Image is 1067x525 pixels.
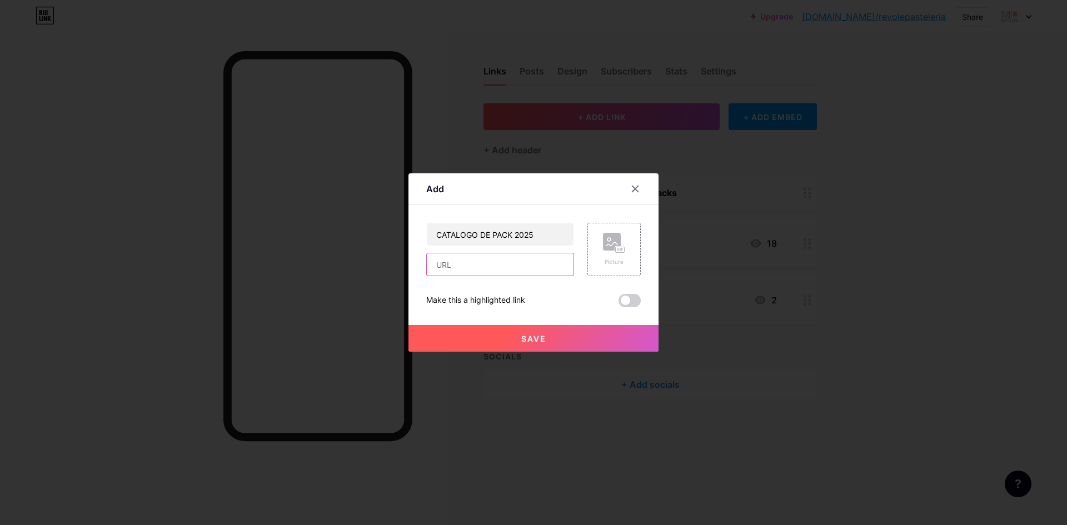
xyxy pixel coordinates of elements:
input: URL [427,253,574,276]
input: Title [427,223,574,246]
span: Save [521,334,546,343]
div: Make this a highlighted link [426,294,525,307]
div: Picture [603,258,625,266]
div: Add [426,182,444,196]
button: Save [408,325,659,352]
